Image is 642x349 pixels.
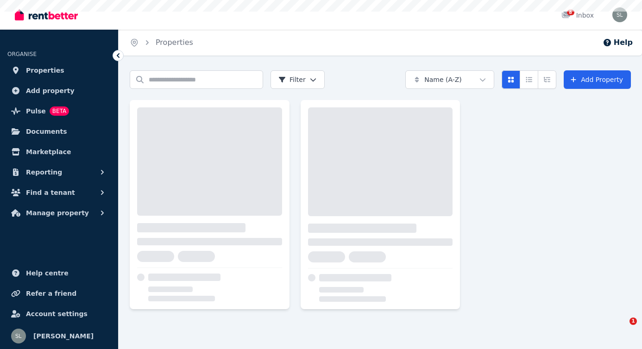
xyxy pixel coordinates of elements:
[564,70,631,89] a: Add Property
[561,11,594,20] div: Inbox
[405,70,494,89] button: Name (A-Z)
[7,81,111,100] a: Add property
[7,61,111,80] a: Properties
[26,308,88,319] span: Account settings
[603,37,633,48] button: Help
[7,264,111,282] a: Help centre
[502,70,556,89] div: View options
[11,329,26,343] img: Sean Lennon
[502,70,520,89] button: Card view
[7,122,111,141] a: Documents
[26,288,76,299] span: Refer a friend
[7,183,111,202] button: Find a tenant
[119,30,204,56] nav: Breadcrumb
[7,102,111,120] a: PulseBETA
[612,7,627,22] img: Sean Lennon
[7,143,111,161] a: Marketplace
[278,75,306,84] span: Filter
[629,318,637,325] span: 1
[26,65,64,76] span: Properties
[7,51,37,57] span: ORGANISE
[7,163,111,181] button: Reporting
[156,38,193,47] a: Properties
[50,106,69,116] span: BETA
[26,167,62,178] span: Reporting
[271,70,325,89] button: Filter
[567,10,574,15] span: 8
[424,75,462,84] span: Name (A-Z)
[611,318,633,340] iframe: Intercom live chat
[26,146,71,157] span: Marketplace
[26,268,69,279] span: Help centre
[520,70,538,89] button: Compact list view
[26,207,89,218] span: Manage property
[26,187,75,198] span: Find a tenant
[26,106,46,117] span: Pulse
[26,85,75,96] span: Add property
[7,305,111,323] a: Account settings
[538,70,556,89] button: Expanded list view
[15,8,78,22] img: RentBetter
[33,330,94,342] span: [PERSON_NAME]
[26,126,67,137] span: Documents
[7,204,111,222] button: Manage property
[7,284,111,303] a: Refer a friend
